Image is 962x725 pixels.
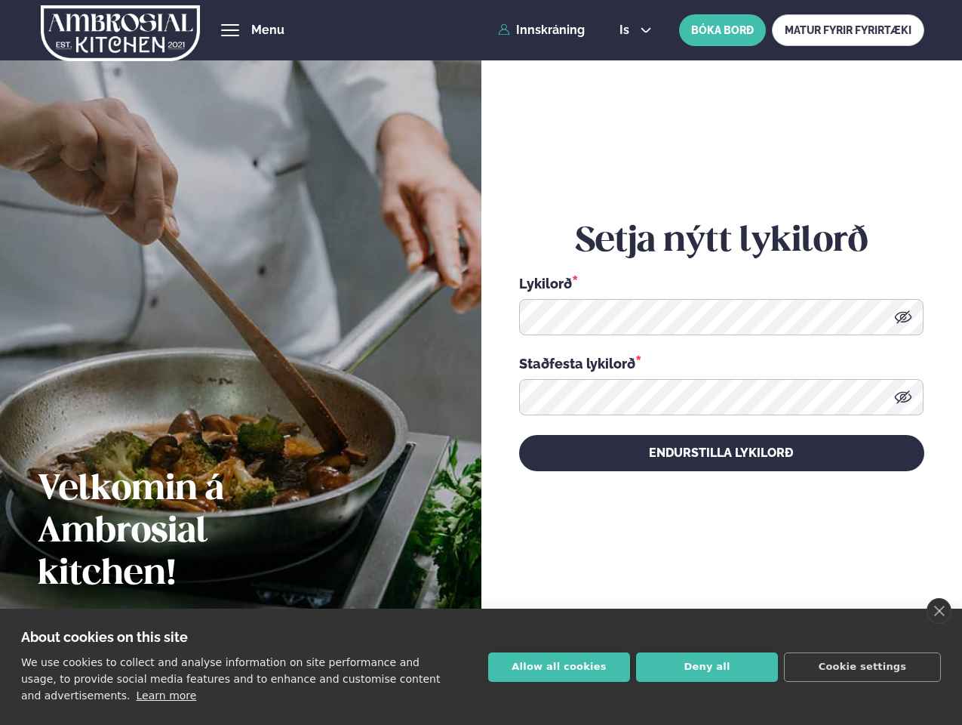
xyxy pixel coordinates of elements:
span: is [619,24,634,36]
a: MATUR FYRIR FYRIRTÆKI [772,14,924,46]
h2: Setja nýtt lykilorð [519,221,924,263]
button: Endurstilla lykilorð [519,435,924,471]
img: logo [41,2,200,64]
strong: About cookies on this site [21,629,188,645]
button: is [607,24,664,36]
button: Allow all cookies [488,652,630,682]
button: BÓKA BORÐ [679,14,766,46]
h2: Velkomin á Ambrosial kitchen! [38,469,351,596]
p: We use cookies to collect and analyse information on site performance and usage, to provide socia... [21,656,440,702]
div: Lykilorð [519,273,924,293]
a: Learn more [137,690,197,702]
button: Cookie settings [784,652,941,682]
a: close [927,598,951,624]
button: Deny all [636,652,778,682]
a: Innskráning [498,23,585,37]
button: hamburger [221,21,239,39]
div: Staðfesta lykilorð [519,353,924,373]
